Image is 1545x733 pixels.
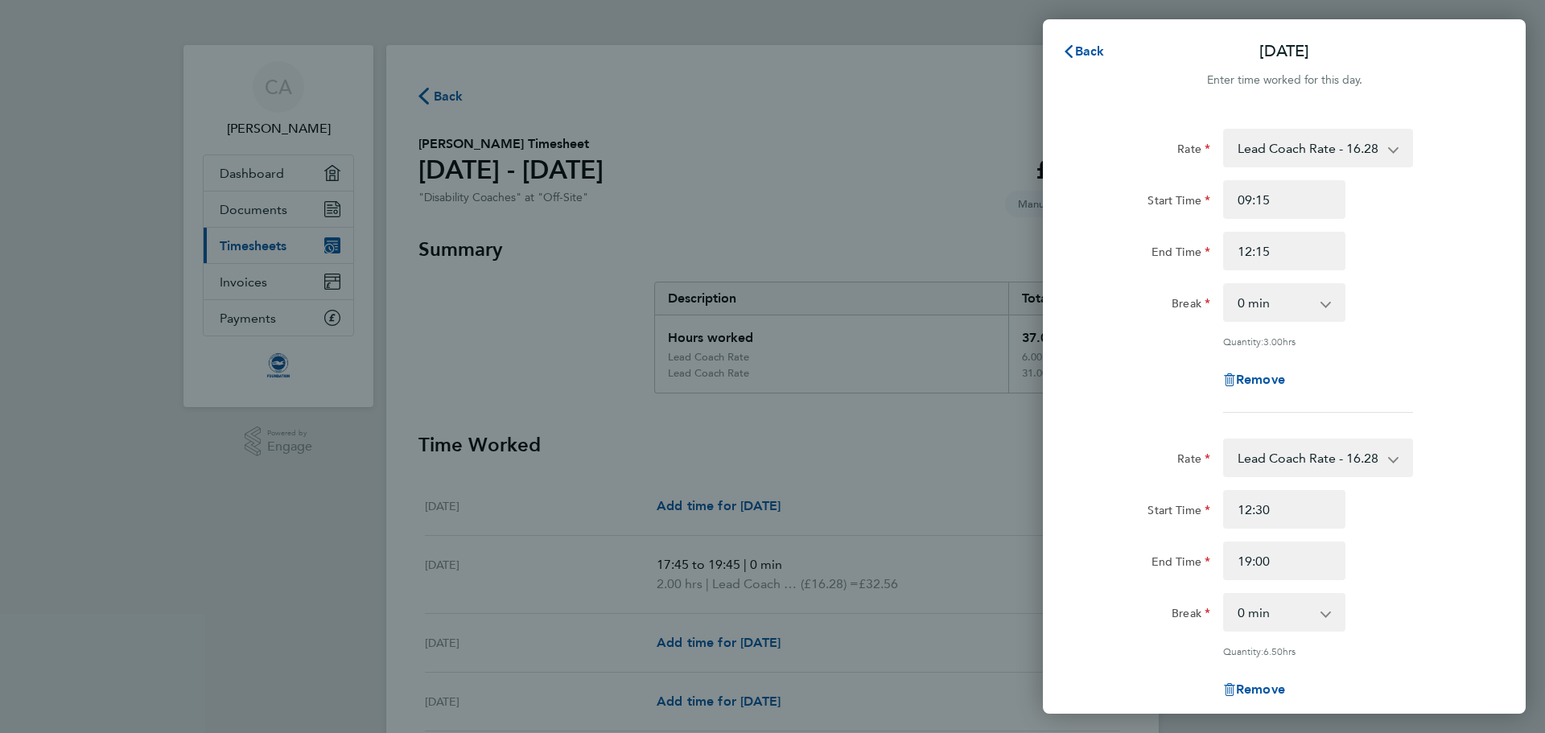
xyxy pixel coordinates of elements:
[1147,503,1210,522] label: Start Time
[1177,451,1210,471] label: Rate
[1263,644,1283,657] span: 6.50
[1223,644,1413,657] div: Quantity: hrs
[1075,43,1105,59] span: Back
[1177,142,1210,161] label: Rate
[1152,554,1210,574] label: End Time
[1236,372,1285,387] span: Remove
[1223,335,1413,348] div: Quantity: hrs
[1043,71,1526,90] div: Enter time worked for this day.
[1223,490,1345,529] input: E.g. 08:00
[1263,335,1283,348] span: 3.00
[1223,232,1345,270] input: E.g. 18:00
[1172,296,1210,315] label: Break
[1223,373,1285,386] button: Remove
[1147,193,1210,212] label: Start Time
[1223,683,1285,696] button: Remove
[1223,542,1345,580] input: E.g. 18:00
[1259,40,1309,63] p: [DATE]
[1223,180,1345,219] input: E.g. 08:00
[1236,682,1285,697] span: Remove
[1152,245,1210,264] label: End Time
[1172,606,1210,625] label: Break
[1046,35,1121,68] button: Back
